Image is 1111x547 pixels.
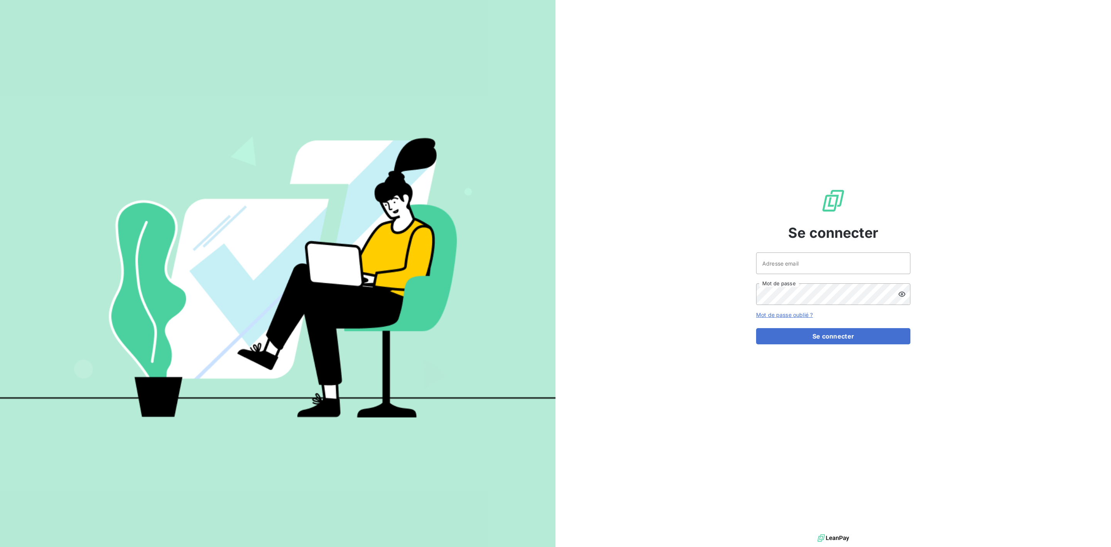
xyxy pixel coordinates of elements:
a: Mot de passe oublié ? [756,312,813,318]
input: placeholder [756,252,910,274]
img: logo [817,532,849,544]
button: Se connecter [756,328,910,344]
span: Se connecter [788,222,878,243]
img: Logo LeanPay [821,188,846,213]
